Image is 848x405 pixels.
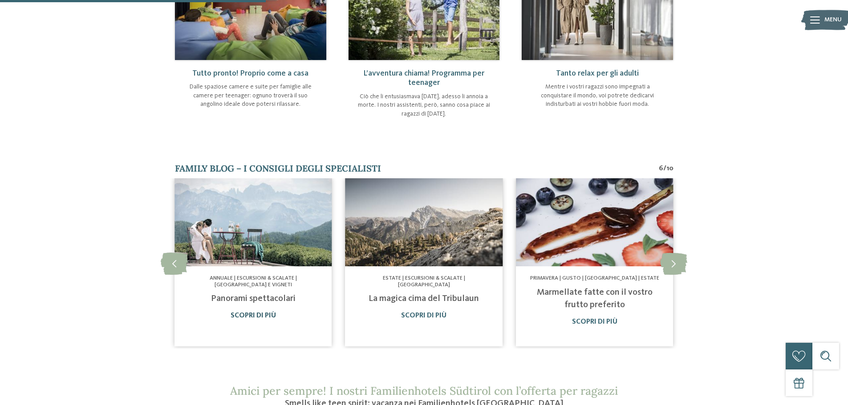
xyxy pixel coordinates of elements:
span: Amici per sempre! I nostri Familienhotels Südtirol con l’offerta per ragazzi [230,384,618,398]
span: L’avventura chiama! Programma per teenager [363,69,484,87]
img: Progettate delle vacanze con i vostri figli teenager? [345,178,503,267]
a: Marmellate fatte con il vostro frutto preferito [537,288,653,309]
span: Annuale | Escursioni & scalate | [GEOGRAPHIC_DATA] e vigneti [210,276,297,287]
a: Scopri di più [572,318,617,325]
a: Scopri di più [231,312,276,319]
span: Tanto relax per gli adulti [556,69,639,77]
span: / [663,164,666,173]
img: Progettate delle vacanze con i vostri figli teenager? [174,178,332,267]
p: Ciò che li entusiasmava [DATE], adesso li annoia a morte. I nostri assistenti, però, sanno cosa p... [357,92,491,119]
span: Tutto pronto! Proprio come a casa [192,69,308,77]
span: 10 [666,164,674,173]
span: Family Blog – i consigli degli specialisti [175,163,381,174]
a: La magica cima del Tribulaun [369,294,479,303]
p: Dalle spaziose camere e suite per famiglie alle camere per teenager: ognuno troverà il suo angoli... [184,83,317,109]
a: Scopri di più [401,312,446,319]
span: Estate | Escursioni & scalate | [GEOGRAPHIC_DATA] [383,276,465,287]
img: Progettate delle vacanze con i vostri figli teenager? [516,178,673,267]
p: Mentre i vostri ragazzi sono impegnati a conquistare il mondo, voi potrete dedicarvi indisturbati... [531,83,664,109]
span: 6 [659,164,663,173]
a: Panorami spettacolari [211,294,296,303]
span: Primavera | Gusto | [GEOGRAPHIC_DATA] | Estate [530,276,659,281]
